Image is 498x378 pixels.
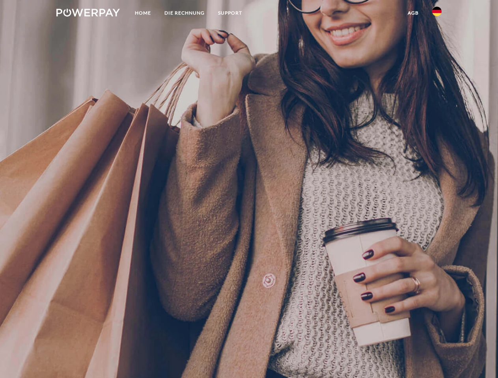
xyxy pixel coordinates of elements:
[432,7,442,16] img: de
[211,6,249,20] a: SUPPORT
[128,6,158,20] a: Home
[158,6,211,20] a: DIE RECHNUNG
[401,6,425,20] a: agb
[56,9,120,17] img: logo-powerpay-white.svg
